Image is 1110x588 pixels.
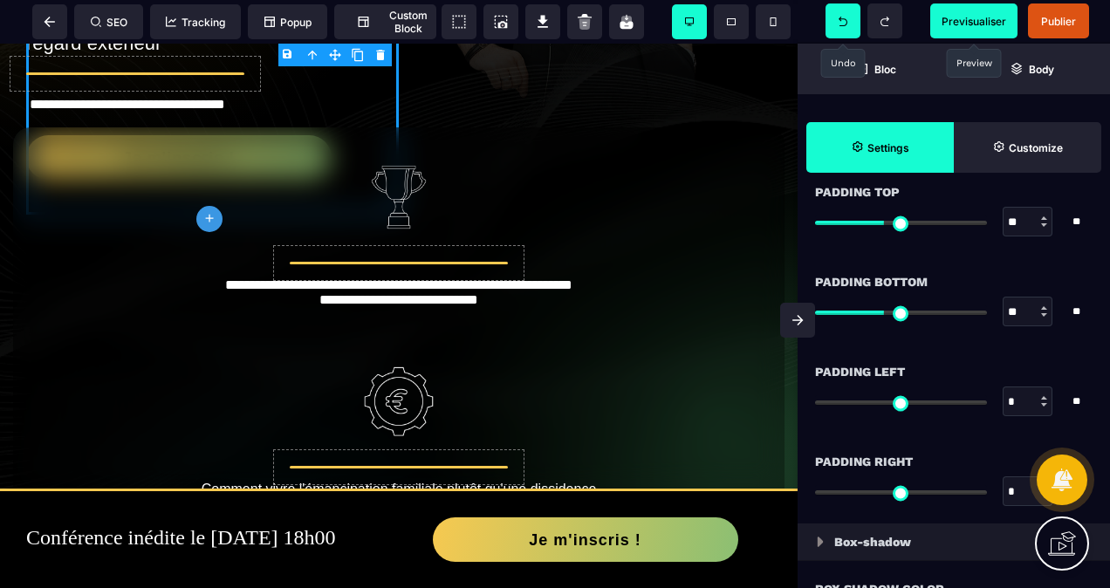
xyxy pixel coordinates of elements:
[942,15,1006,28] span: Previsualiser
[91,16,127,29] span: SEO
[867,141,909,154] strong: Settings
[874,63,896,76] strong: Bloc
[61,434,737,458] text: Comment vivre l'émancipation familiale plutôt qu'une dissidence
[954,122,1101,173] span: Open Style Manager
[483,4,518,39] span: Screenshot
[817,537,824,547] img: loading
[815,181,900,202] span: Padding Top
[264,16,312,29] span: Popup
[834,531,911,552] p: Box-shadow
[433,474,738,518] button: Je m'inscris !
[954,44,1110,94] span: Open Layer Manager
[166,16,225,29] span: Tracking
[343,9,428,35] span: Custom Block
[364,119,434,188] img: 1a93b99cc5de67565db4081e7148b678_cup.png
[930,3,1017,38] span: Preview
[1041,15,1076,28] span: Publier
[806,122,954,173] span: Settings
[1029,63,1054,76] strong: Body
[442,4,476,39] span: View components
[26,474,399,515] h2: Conférence inédite le [DATE] 18h00
[815,271,928,292] span: Padding Bottom
[815,451,913,472] span: Padding Right
[815,361,905,382] span: Padding Left
[798,44,954,94] span: Open Blocks
[1009,141,1063,154] strong: Customize
[364,323,434,393] img: 13d99394073da9d40b0c9464849f2b32_mechanical-engineering.png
